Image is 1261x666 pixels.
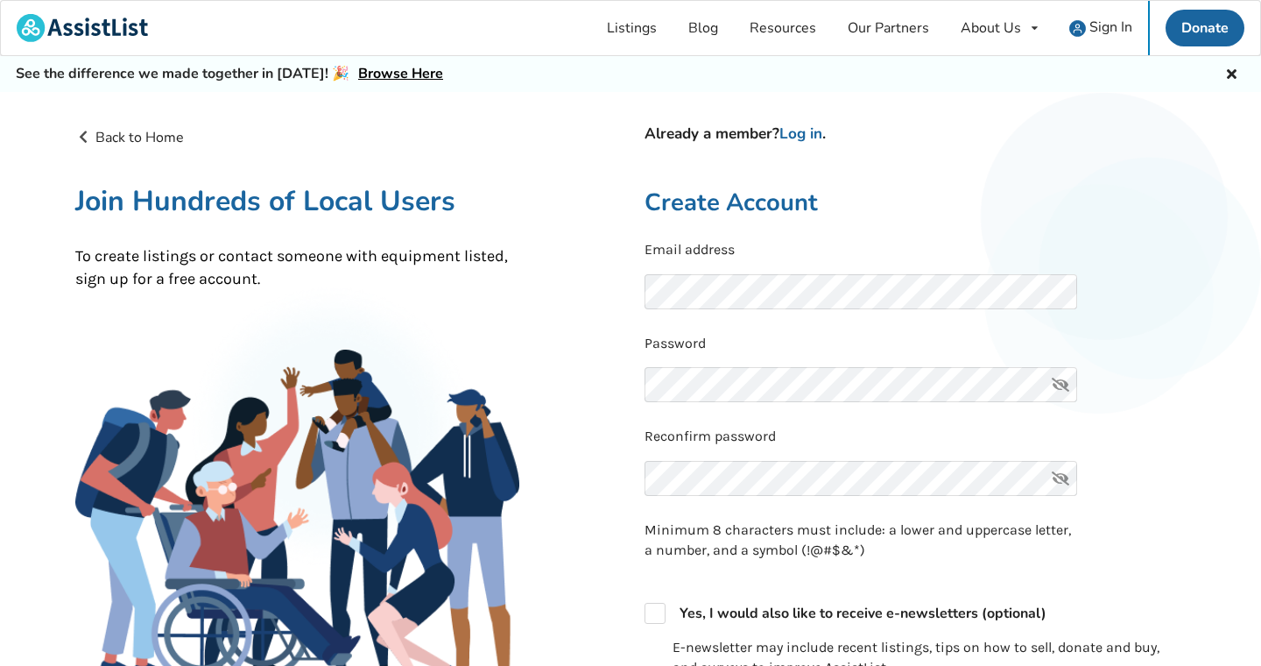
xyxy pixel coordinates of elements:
[1053,1,1148,55] a: user icon Sign In
[591,1,673,55] a: Listings
[680,604,1046,623] strong: Yes, I would also like to receive e-newsletters (optional)
[645,521,1077,561] p: Minimum 8 characters must include: a lower and uppercase letter, a number, and a symbol (!@#$&*)
[734,1,832,55] a: Resources
[645,240,1186,260] p: Email address
[645,334,1186,354] p: Password
[1166,10,1244,46] a: Donate
[358,64,443,83] a: Browse Here
[16,65,443,83] h5: See the difference we made together in [DATE]! 🎉
[1069,20,1086,37] img: user icon
[1089,18,1132,37] span: Sign In
[75,128,184,147] a: Back to Home
[832,1,945,55] a: Our Partners
[673,1,734,55] a: Blog
[645,427,1186,447] p: Reconfirm password
[645,188,1186,218] h2: Create Account
[645,124,1186,144] h4: Already a member? .
[17,14,148,42] img: assistlist-logo
[961,21,1021,35] div: About Us
[779,124,822,144] a: Log in
[75,183,519,219] h1: Join Hundreds of Local Users
[75,245,519,290] p: To create listings or contact someone with equipment listed, sign up for a free account.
